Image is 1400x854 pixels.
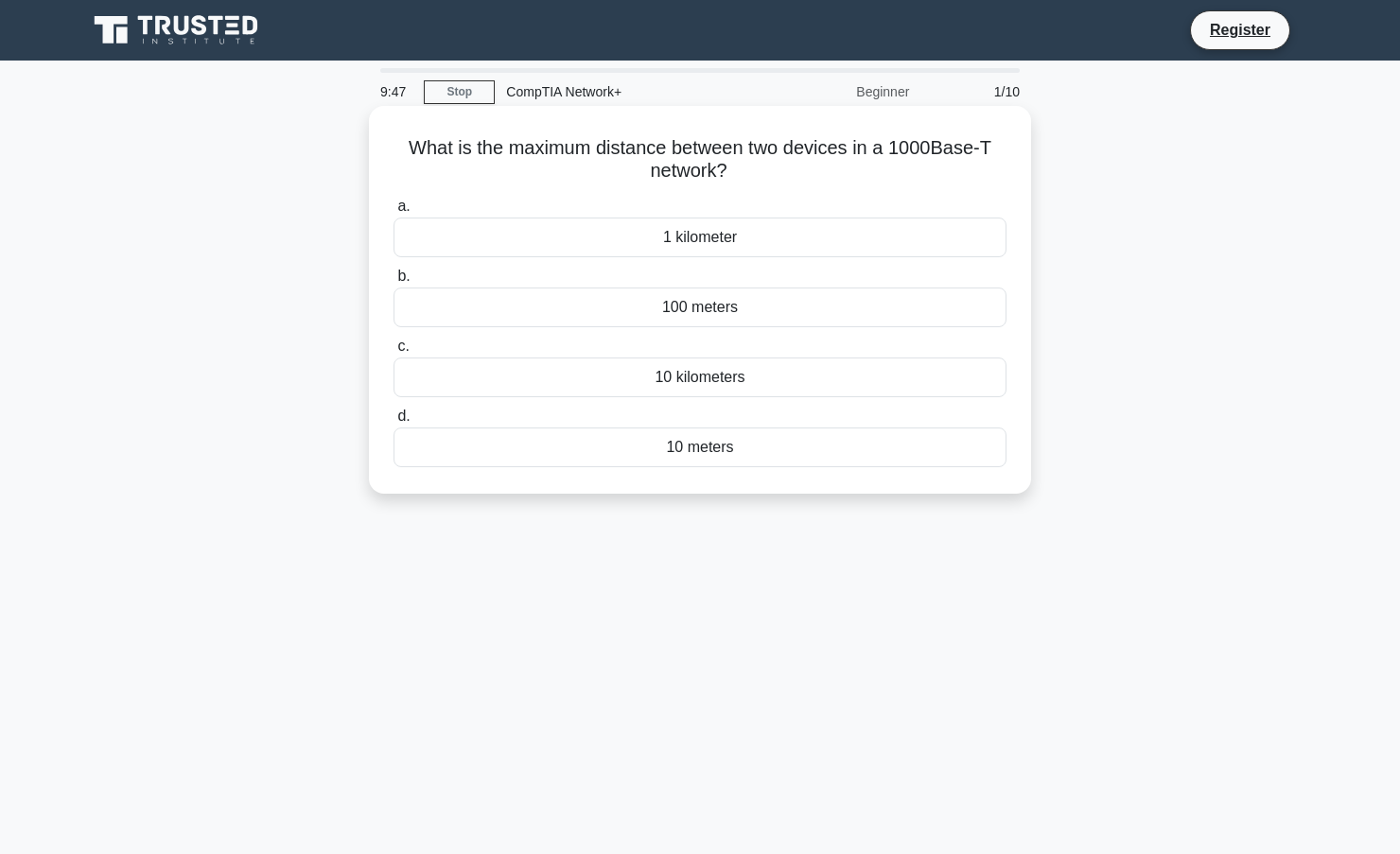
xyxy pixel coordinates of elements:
[369,73,424,111] div: 9:47
[394,288,1006,327] div: 100 meters
[394,357,1006,397] div: 10 kilometers
[397,268,410,284] span: b.
[1199,18,1282,42] a: Register
[755,73,920,111] div: Beginner
[397,408,410,424] span: d.
[424,80,495,104] a: Stop
[920,73,1031,111] div: 1/10
[397,338,409,354] span: c.
[397,198,410,214] span: a.
[394,218,1006,257] div: 1 kilometer
[392,136,1008,183] h5: What is the maximum distance between two devices in a 1000Base-T network?
[394,427,1006,467] div: 10 meters
[495,73,755,111] div: CompTIA Network+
